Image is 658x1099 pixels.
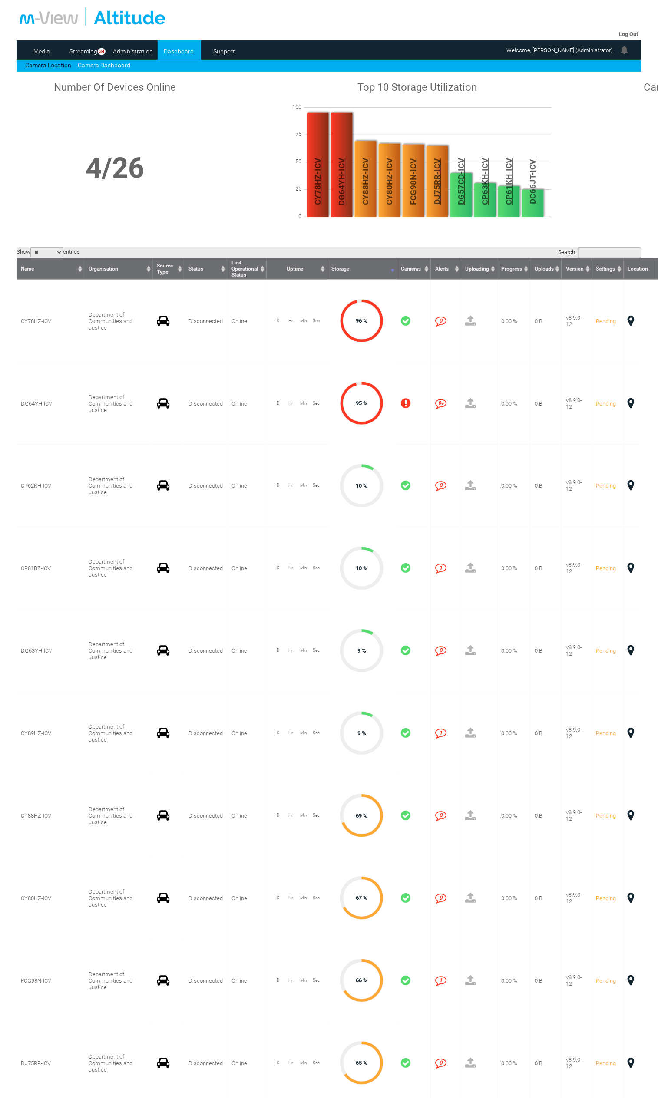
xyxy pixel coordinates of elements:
span: 66 % [356,978,367,984]
th: Cameras : activate to sort column ascending [397,258,431,280]
span: Disconnected [188,565,223,572]
a: Administration [112,45,154,58]
span: Sec [310,483,322,488]
span: Hr [284,978,297,983]
span: DG57CD-ICV [456,128,466,236]
span: 0.00 % [502,318,518,324]
td: Online [227,610,266,692]
td: 0 B [530,362,562,445]
span: 75 [280,131,306,137]
span: FCG98N-ICV [409,128,419,236]
span: Department of Communities and Justice [89,889,132,908]
span: Sec [310,401,322,406]
img: bell24.png [619,45,630,55]
span: Min [297,896,310,901]
select: Showentries [30,247,63,257]
th: Location [624,258,656,280]
i: 0 [435,480,446,492]
th: Alerts : activate to sort column ascending [431,258,461,280]
span: Hr [284,401,297,406]
span: Welcome, [PERSON_NAME] (Administrator) [507,47,613,53]
span: Hr [284,566,297,571]
span: Min [297,813,310,818]
a: Streaming [66,45,101,58]
span: Status [188,266,203,272]
span: Disconnected [188,978,223,984]
span: 0.00 % [502,483,518,489]
h1: Number Of Devices Online [20,81,210,93]
span: Disconnected [188,895,223,902]
span: Hr [284,318,297,323]
span: 9 % [357,730,366,737]
span: DJ75RR-ICV [433,128,443,236]
label: Search: [558,249,641,255]
td: Online [227,527,266,610]
span: Disconnected [188,730,223,737]
span: 0.00 % [502,1060,518,1067]
span: Sec [310,978,322,983]
span: Settings [596,266,615,272]
span: Disconnected [188,1060,223,1067]
span: Min [297,566,310,571]
span: Sec [310,318,322,323]
span: Pending [596,895,616,902]
span: Min [297,1061,310,1066]
span: Disconnected [188,648,223,654]
i: 0 [435,810,446,822]
span: Hr [284,731,297,736]
td: 0 B [530,280,562,362]
i: 1 [435,728,446,739]
span: Hr [284,896,297,901]
span: 9 % [357,648,366,654]
span: CP62KH-ICV [21,483,51,489]
span: Sec [310,648,322,653]
span: CY80HZ-ICV [385,128,395,236]
a: Camera Dashboard [78,62,130,69]
td: v8.9.0-12 [562,610,592,692]
span: Min [297,731,310,736]
span: Department of Communities and Justice [89,806,132,826]
span: Organisation [89,266,118,272]
th: Version : activate to sort column ascending [562,258,592,280]
span: Department of Communities and Justice [89,641,132,661]
span: Pending [596,483,616,489]
a: Media [21,45,63,58]
span: D [272,813,284,818]
span: Pending [596,318,616,324]
th: Last Operational Status : activate to sort column ascending [227,258,266,280]
span: D [272,566,284,571]
span: Hr [284,483,297,488]
span: Uptime [287,266,303,272]
i: 0 [435,1058,446,1069]
span: Pending [596,978,616,984]
span: CY89HZ-ICV [21,730,51,737]
span: Sec [310,1061,322,1066]
a: Log Out [619,31,638,37]
span: CP81BZ-ICV [21,565,51,572]
span: Department of Communities and Justice [89,394,132,413]
td: 0 B [530,940,562,1022]
span: D [272,648,284,653]
td: Online [227,775,266,857]
span: 65 % [356,1060,367,1067]
td: 0 B [530,445,562,527]
span: 69 % [356,813,367,819]
span: CY80HZ-ICV [21,895,51,902]
span: 0.00 % [502,895,518,902]
td: Online [227,857,266,940]
i: 0 [435,893,446,904]
span: Source Type [157,263,173,275]
span: Min [297,978,310,983]
span: Disconnected [188,483,223,489]
span: CP63KH-ICV [480,128,490,236]
i: 0 [435,315,446,327]
a: Support [203,45,245,58]
span: Location [628,266,648,272]
span: D [272,731,284,736]
span: Hr [284,1061,297,1066]
td: v8.9.0-12 [562,445,592,527]
span: D [272,896,284,901]
th: Progress : activate to sort column ascending [497,258,531,280]
span: Cameras [401,266,421,272]
th: Uploads : activate to sort column ascending [530,258,562,280]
